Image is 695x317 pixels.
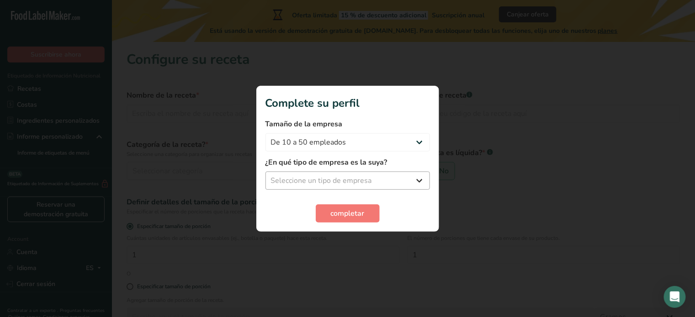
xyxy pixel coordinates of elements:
[265,119,430,130] label: Tamaño de la empresa
[331,208,365,219] span: completar
[664,286,686,308] div: Open Intercom Messenger
[316,204,380,223] button: completar
[265,157,430,168] label: ¿En qué tipo de empresa es la suya?
[265,95,430,111] h1: Complete su perfil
